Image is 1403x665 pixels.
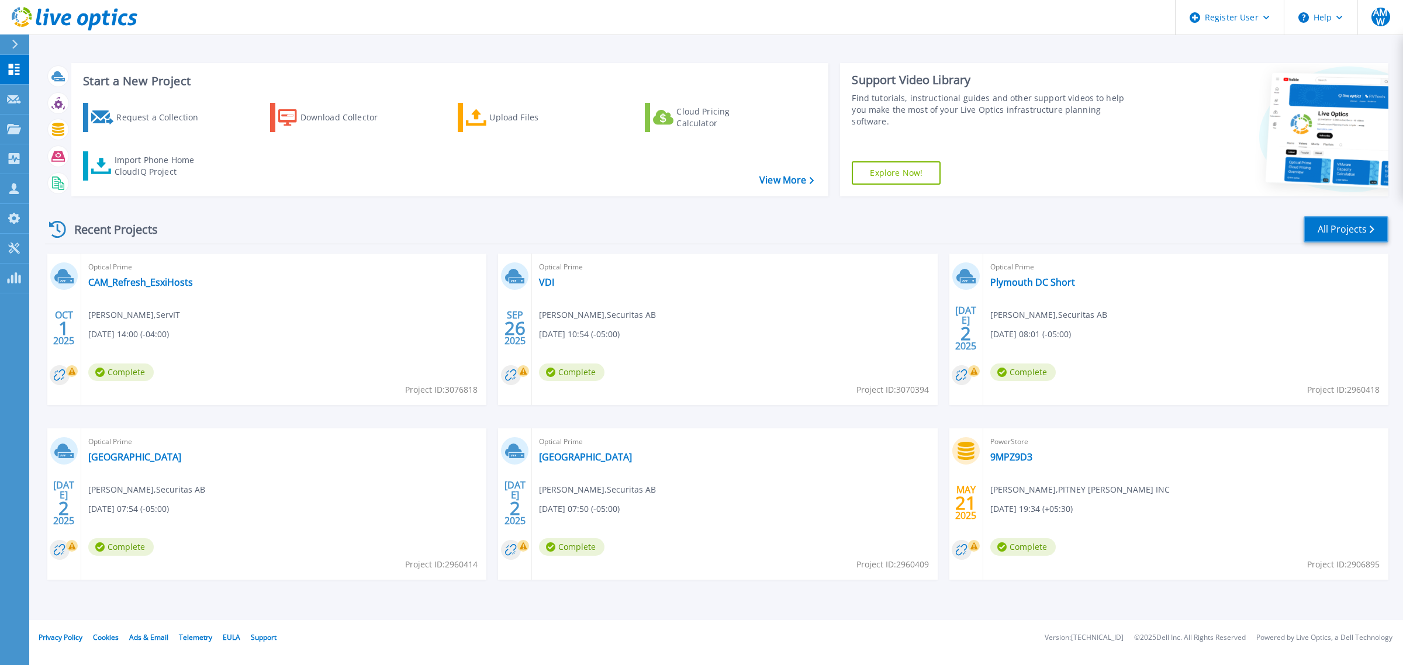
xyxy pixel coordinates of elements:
div: Find tutorials, instructional guides and other support videos to help you make the most of your L... [852,92,1134,127]
span: Optical Prime [539,435,930,448]
span: 1 [58,323,69,333]
li: Version: [TECHNICAL_ID] [1045,634,1124,642]
li: © 2025 Dell Inc. All Rights Reserved [1134,634,1246,642]
span: [DATE] 19:34 (+05:30) [990,503,1073,515]
span: Optical Prime [990,261,1381,273]
span: [DATE] 14:00 (-04:00) [88,328,169,341]
span: [DATE] 10:54 (-05:00) [539,328,620,341]
a: Telemetry [179,632,212,642]
a: EULA [223,632,240,642]
span: 21 [955,498,976,508]
a: Plymouth DC Short [990,276,1075,288]
div: OCT 2025 [53,307,75,349]
a: Ads & Email [129,632,168,642]
a: Privacy Policy [39,632,82,642]
span: Project ID: 3070394 [856,383,929,396]
span: PowerStore [990,435,1381,448]
span: [DATE] 08:01 (-05:00) [990,328,1071,341]
span: [PERSON_NAME] , Securitas AB [88,483,205,496]
a: Cookies [93,632,119,642]
span: [DATE] 07:50 (-05:00) [539,503,620,515]
li: Powered by Live Optics, a Dell Technology [1256,634,1392,642]
h3: Start a New Project [83,75,814,88]
span: Optical Prime [88,435,479,448]
div: Recent Projects [45,215,174,244]
span: 2 [58,503,69,513]
span: [PERSON_NAME] , Securitas AB [539,309,656,321]
div: Import Phone Home CloudIQ Project [115,154,206,178]
span: [PERSON_NAME] , PITNEY [PERSON_NAME] INC [990,483,1170,496]
span: 2 [960,328,971,338]
span: 26 [504,323,526,333]
span: [PERSON_NAME] , Securitas AB [539,483,656,496]
span: Complete [88,538,154,556]
span: Project ID: 2906895 [1307,558,1380,571]
div: SEP 2025 [504,307,526,349]
a: [GEOGRAPHIC_DATA] [539,451,632,463]
span: Project ID: 3076818 [405,383,478,396]
span: [PERSON_NAME] , Securitas AB [990,309,1107,321]
a: Cloud Pricing Calculator [645,103,775,132]
div: Cloud Pricing Calculator [676,106,770,129]
a: [GEOGRAPHIC_DATA] [88,451,181,463]
span: [DATE] 07:54 (-05:00) [88,503,169,515]
div: Upload Files [489,106,583,129]
span: Project ID: 2960414 [405,558,478,571]
span: [PERSON_NAME] , ServIT [88,309,180,321]
a: VDI [539,276,554,288]
span: AMW [1371,8,1390,26]
div: MAY 2025 [955,482,977,524]
span: Complete [990,363,1056,381]
a: Explore Now! [852,161,941,185]
span: 2 [510,503,520,513]
a: Download Collector [270,103,400,132]
span: Project ID: 2960409 [856,558,929,571]
div: Support Video Library [852,72,1134,88]
span: Complete [539,538,604,556]
a: All Projects [1304,216,1388,243]
span: Optical Prime [539,261,930,273]
div: Download Collector [300,106,394,129]
span: Complete [539,363,604,381]
div: [DATE] 2025 [53,482,75,524]
div: Request a Collection [116,106,210,129]
a: 9MPZ9D3 [990,451,1032,463]
a: Request a Collection [83,103,213,132]
a: Upload Files [458,103,588,132]
span: Complete [88,363,154,381]
span: Optical Prime [88,261,479,273]
a: CAM_Refresh_EsxiHosts [88,276,193,288]
span: Project ID: 2960418 [1307,383,1380,396]
a: View More [759,175,814,186]
div: [DATE] 2025 [955,307,977,349]
a: Support [251,632,277,642]
div: [DATE] 2025 [504,482,526,524]
span: Complete [990,538,1056,556]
